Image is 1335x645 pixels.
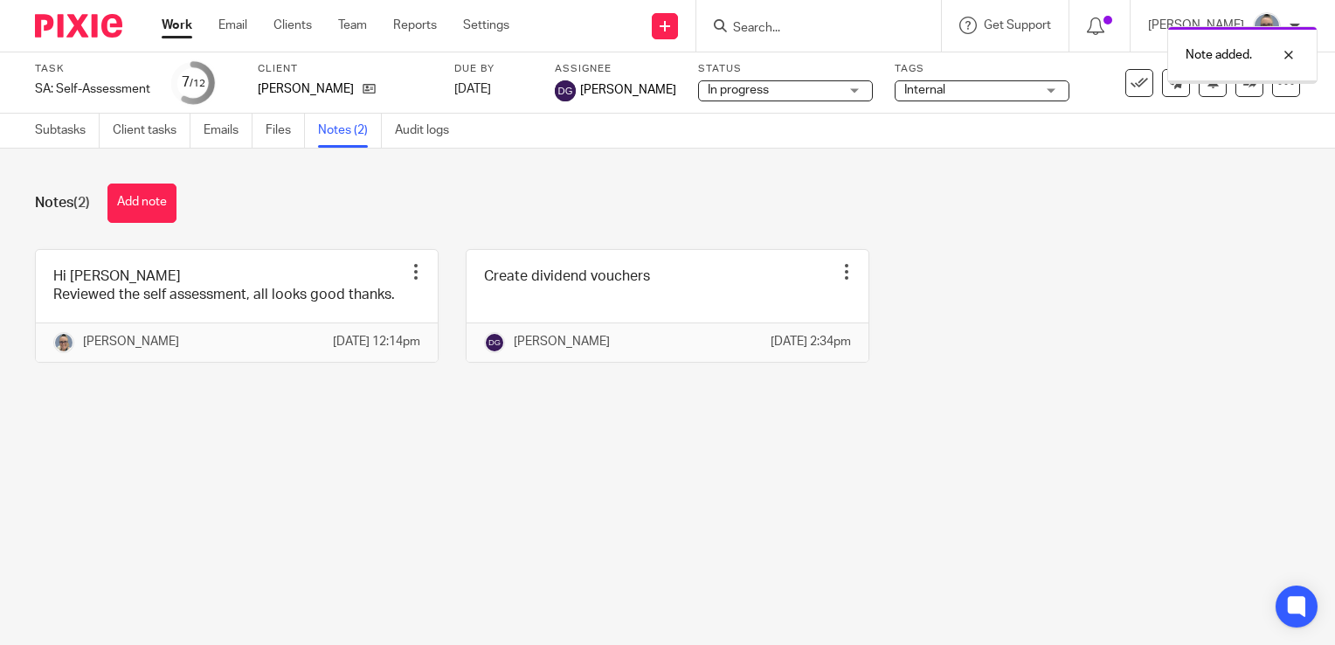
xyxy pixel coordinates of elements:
a: Emails [204,114,252,148]
span: [DATE] [454,83,491,95]
a: Reports [393,17,437,34]
a: Clients [273,17,312,34]
p: Note added. [1186,46,1252,64]
p: [DATE] 2:34pm [771,333,851,350]
a: Settings [463,17,509,34]
img: svg%3E [484,332,505,353]
img: Pixie [35,14,122,38]
small: /12 [190,79,205,88]
p: [PERSON_NAME] [83,333,179,350]
a: Subtasks [35,114,100,148]
label: Due by [454,62,533,76]
label: Client [258,62,432,76]
a: Notes (2) [318,114,382,148]
button: Add note [107,184,176,223]
span: [PERSON_NAME] [580,81,676,99]
img: Website%20Headshot.png [1253,12,1281,40]
img: Website%20Headshot.png [53,332,74,353]
a: Client tasks [113,114,190,148]
p: [DATE] 12:14pm [333,333,420,350]
div: SA: Self-Assessment [35,80,150,98]
a: Work [162,17,192,34]
img: svg%3E [555,80,576,101]
a: Email [218,17,247,34]
label: Assignee [555,62,676,76]
span: In progress [708,84,769,96]
span: Internal [904,84,945,96]
h1: Notes [35,194,90,212]
label: Task [35,62,150,76]
p: [PERSON_NAME] [514,333,610,350]
span: (2) [73,196,90,210]
a: Files [266,114,305,148]
a: Audit logs [395,114,462,148]
div: 7 [182,73,205,93]
a: Team [338,17,367,34]
p: [PERSON_NAME] [258,80,354,98]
